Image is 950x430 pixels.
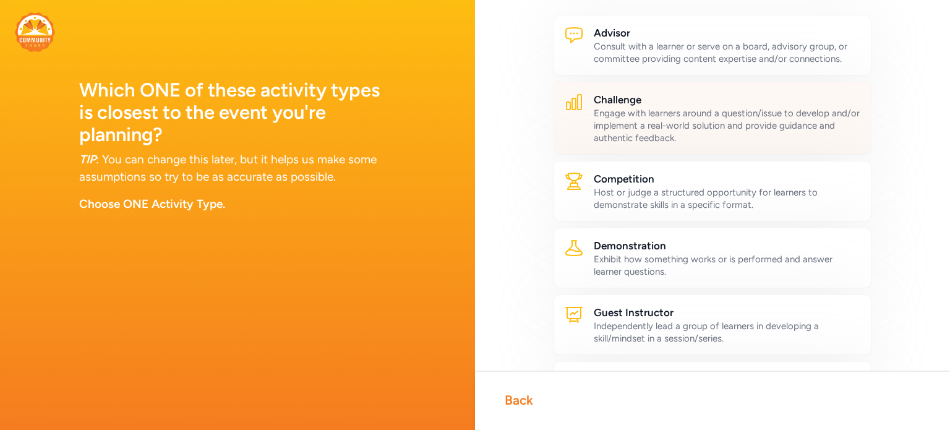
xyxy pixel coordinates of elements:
[594,238,861,253] h2: Demonstration
[594,253,861,278] div: Exhibit how something works or is performed and answer learner questions.
[15,12,55,52] img: logo
[594,305,861,320] h2: Guest Instructor
[79,152,96,166] span: TIP
[594,92,861,107] h2: Challenge
[594,40,861,65] div: Consult with a learner or serve on a board, advisory group, or committee providing content expert...
[594,107,861,144] div: Engage with learners around a question/issue to develop and/or implement a real-world solution an...
[594,320,861,345] div: Independently lead a group of learners in developing a skill/mindset in a session/series.
[79,196,396,213] div: Choose ONE Activity Type.
[505,392,533,409] div: Back
[594,186,861,211] div: Host or judge a structured opportunity for learners to demonstrate skills in a specific format.
[79,151,396,186] div: : You can change this later, but it helps us make some assumptions so try to be as accurate as po...
[79,79,396,146] h1: Which ONE of these activity types is closest to the event you're planning?
[594,25,861,40] h2: Advisor
[594,171,861,186] h2: Competition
